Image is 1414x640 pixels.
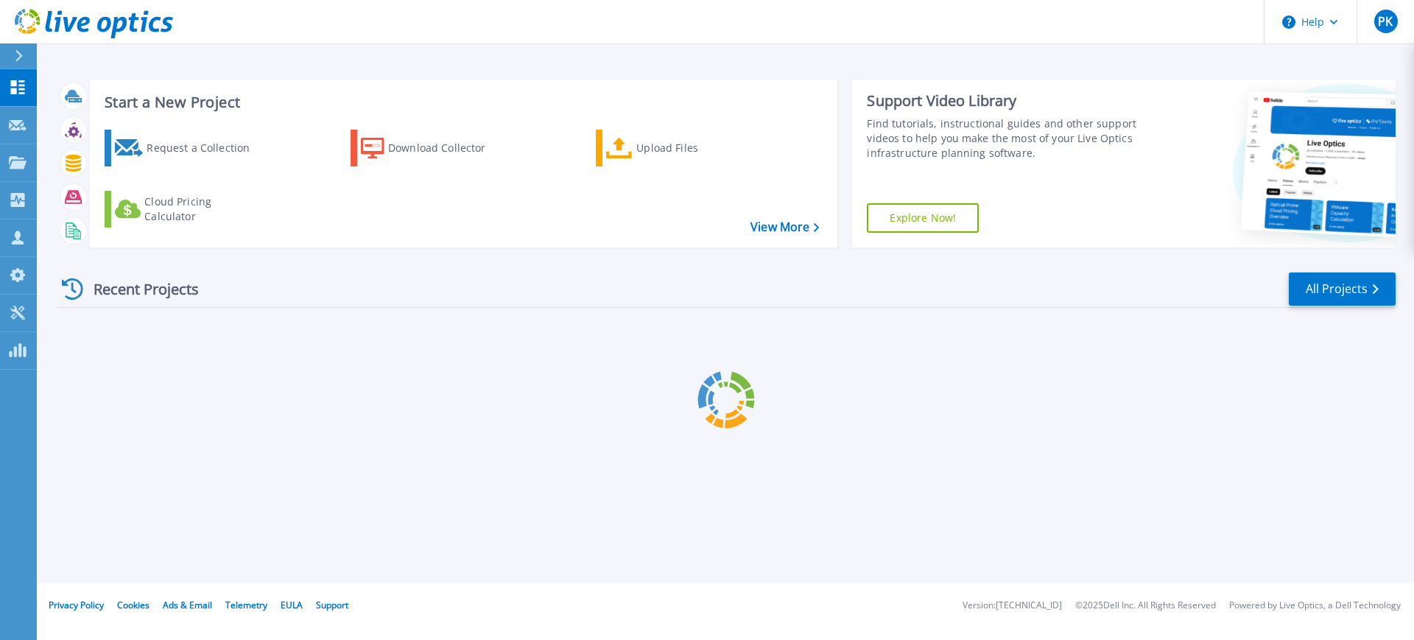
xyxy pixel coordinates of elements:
a: Cloud Pricing Calculator [105,191,269,228]
a: Request a Collection [105,130,269,166]
div: Download Collector [388,133,506,163]
h3: Start a New Project [105,94,819,110]
div: Cloud Pricing Calculator [144,194,262,224]
a: Explore Now! [867,203,979,233]
a: Ads & Email [163,599,212,611]
a: Upload Files [596,130,760,166]
div: Find tutorials, instructional guides and other support videos to help you make the most of your L... [867,116,1144,161]
div: Support Video Library [867,91,1144,110]
a: Support [316,599,348,611]
li: Powered by Live Optics, a Dell Technology [1229,601,1401,611]
a: View More [750,220,819,234]
a: Download Collector [351,130,515,166]
div: Request a Collection [147,133,264,163]
div: Recent Projects [57,271,219,307]
a: EULA [281,599,303,611]
a: Privacy Policy [49,599,104,611]
li: Version: [TECHNICAL_ID] [963,601,1062,611]
div: Upload Files [636,133,754,163]
span: PK [1378,15,1393,27]
a: Cookies [117,599,150,611]
a: Telemetry [225,599,267,611]
a: All Projects [1289,272,1396,306]
li: © 2025 Dell Inc. All Rights Reserved [1075,601,1216,611]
